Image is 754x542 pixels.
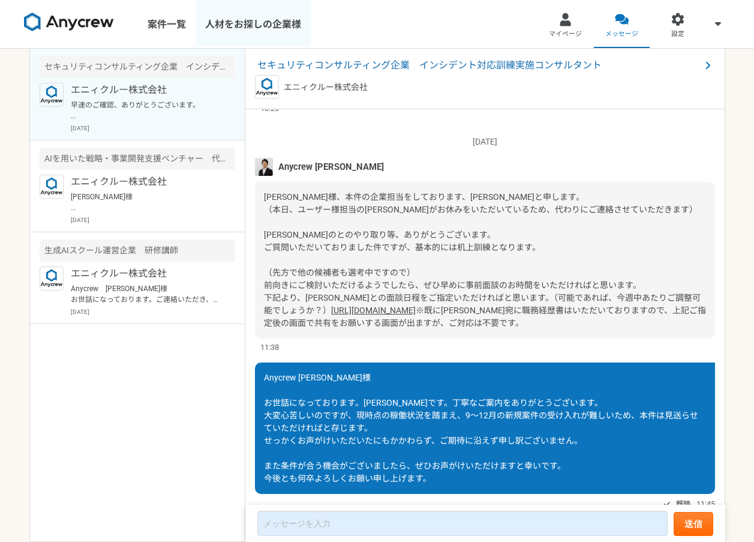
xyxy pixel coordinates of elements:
p: エニィクルー株式会社 [71,83,219,97]
p: [PERSON_NAME]様 ありがとうございます。 先日、テキストでお送りしましたセキュリティコンサルタントにつきましては、別担当から連絡を差し上げたかと思いますので、詳細等、ご確認いただけれ... [71,191,219,213]
img: 8DqYSo04kwAAAAASUVORK5CYII= [24,13,114,32]
span: [PERSON_NAME]様、本件の企業担当をしております、[PERSON_NAME]と申します。 （本日、ユーザー様担当の[PERSON_NAME]がお休みをいただいているため、代わりにご連絡... [264,192,701,315]
p: Anycrew [PERSON_NAME]様 お世話になっております。ご連絡いただき、ありがとうございます。 現在、フルタイムで働いておりますので、ご提示いただいた時間帯の確保は難しい状態です。... [71,283,219,305]
span: 設定 [671,29,684,39]
div: AIを用いた戦略・事業開発支援ベンチャー 代表のメンター（業務コンサルタント） [40,148,235,170]
span: Anycrew [PERSON_NAME] [278,160,384,173]
p: [DATE] [71,215,235,224]
p: エニィクルー株式会社 [71,266,219,281]
span: 既読 [676,497,690,511]
p: [DATE] [71,307,235,316]
img: logo_text_blue_01.png [40,83,64,107]
img: logo_text_blue_01.png [40,266,64,291]
span: 11:38 [260,342,279,353]
span: マイページ [549,29,582,39]
img: logo_text_blue_01.png [40,175,64,199]
p: 早速のご確認、ありがとうございます。 本件、9〜12月全体でのご稼働が32h程度になる想定ですが（月にすると5〜10h程度かと思われます）、それでも、やはりご対応としては難しいでしょうか？ ※念... [71,100,219,121]
p: [DATE] [255,136,715,148]
a: [URL][DOMAIN_NAME] [331,306,416,315]
p: エニィクルー株式会社 [71,175,219,189]
img: MHYT8150_2.jpg [255,158,273,176]
span: セキュリティコンサルティング企業 インシデント対応訓練実施コンサルタント [257,58,701,73]
span: 11:45 [696,498,715,510]
button: 送信 [674,512,713,536]
span: メッセージ [605,29,638,39]
img: logo_text_blue_01.png [255,75,279,99]
span: Anycrew [PERSON_NAME]様 お世話になっております。[PERSON_NAME]です。丁寧なご案内をありがとうございます。 大変心苦しいのですが、現時点の稼働状況を踏まえ、9～1... [264,373,698,483]
div: 生成AIスクール運営企業 研修講師 [40,239,235,262]
span: ※既に[PERSON_NAME]宛に職務経歴書はいただいておりますので、上記ご指定後の画面で共有をお願いする画面が出ますが、ご対応は不要です。 [264,306,706,328]
p: エニィクルー株式会社 [284,81,368,94]
p: [DATE] [71,124,235,133]
div: セキュリティコンサルティング企業 インシデント対応訓練実施コンサルタント [40,56,235,78]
